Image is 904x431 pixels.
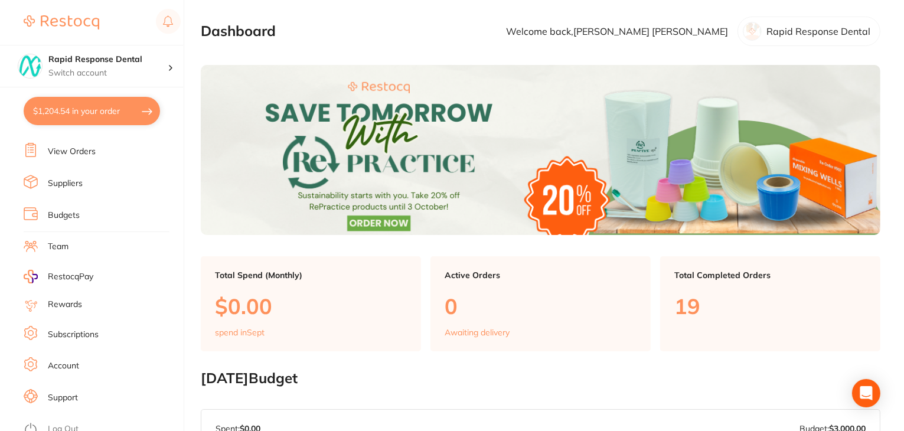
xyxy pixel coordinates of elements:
[660,256,880,352] a: Total Completed Orders19
[215,270,407,280] p: Total Spend (Monthly)
[18,54,42,78] img: Rapid Response Dental
[48,241,68,253] a: Team
[215,294,407,318] p: $0.00
[48,67,168,79] p: Switch account
[506,26,728,37] p: Welcome back, [PERSON_NAME] [PERSON_NAME]
[24,270,93,283] a: RestocqPay
[430,256,651,352] a: Active Orders0Awaiting delivery
[674,270,866,280] p: Total Completed Orders
[24,9,99,36] a: Restocq Logo
[48,146,96,158] a: View Orders
[24,97,160,125] button: $1,204.54 in your order
[201,65,880,235] img: Dashboard
[24,270,38,283] img: RestocqPay
[215,328,265,337] p: spend in Sept
[48,329,99,341] a: Subscriptions
[445,328,510,337] p: Awaiting delivery
[445,270,637,280] p: Active Orders
[674,294,866,318] p: 19
[201,370,880,387] h2: [DATE] Budget
[201,23,276,40] h2: Dashboard
[48,299,82,311] a: Rewards
[48,210,80,221] a: Budgets
[24,15,99,30] img: Restocq Logo
[852,379,880,407] div: Open Intercom Messenger
[48,360,79,372] a: Account
[201,256,421,352] a: Total Spend (Monthly)$0.00spend inSept
[48,271,93,283] span: RestocqPay
[48,178,83,190] a: Suppliers
[48,392,78,404] a: Support
[766,26,870,37] p: Rapid Response Dental
[445,294,637,318] p: 0
[48,54,168,66] h4: Rapid Response Dental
